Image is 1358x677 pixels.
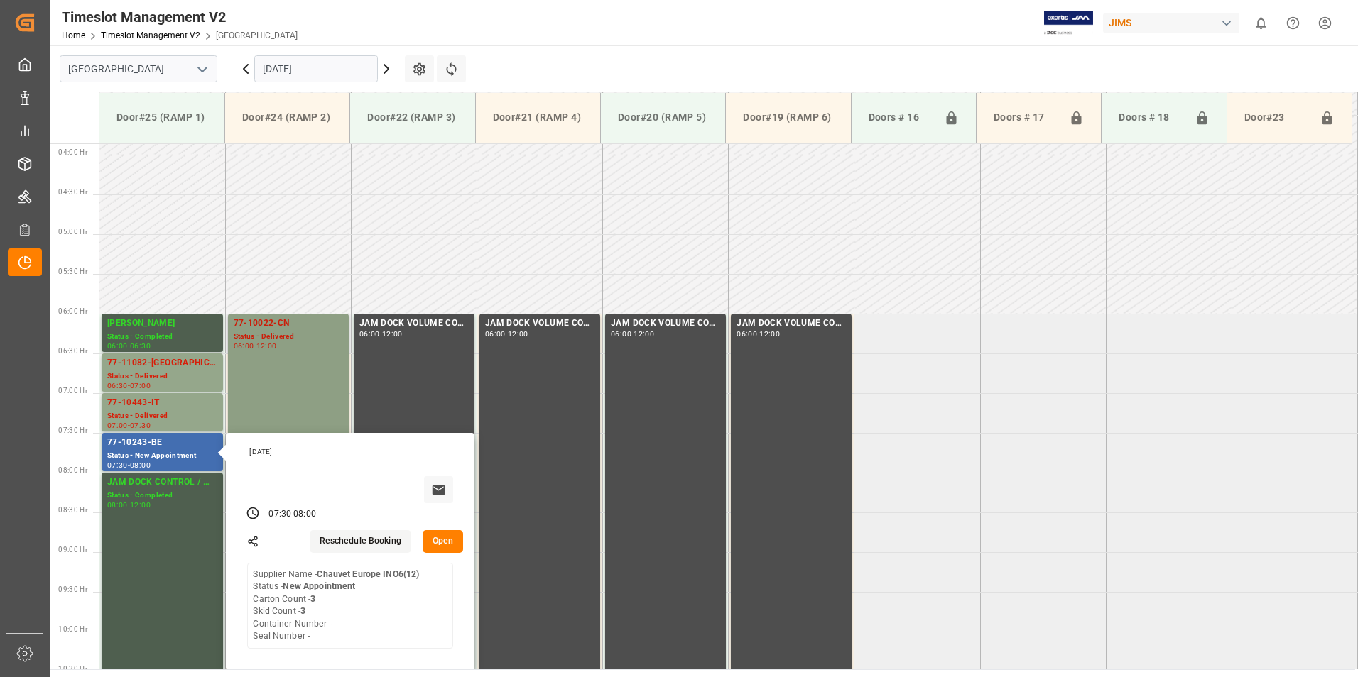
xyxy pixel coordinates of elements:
div: 08:00 [293,508,316,521]
span: 07:00 Hr [58,387,87,395]
div: Status - Delivered [234,331,343,343]
span: 06:00 Hr [58,307,87,315]
div: 08:00 [130,462,151,468]
div: 06:00 [234,343,254,349]
span: 04:30 Hr [58,188,87,196]
div: Door#25 (RAMP 1) [111,104,213,131]
div: - [128,343,130,349]
b: 3 [300,606,305,616]
div: JAM DOCK VOLUME CONTROL [359,317,469,331]
div: - [128,462,130,468]
div: - [291,508,293,521]
div: JIMS [1103,13,1239,33]
div: [PERSON_NAME] [107,317,217,331]
div: JAM DOCK VOLUME CONTROL [485,317,594,331]
div: JAM DOCK VOLUME CONTROL [737,317,846,331]
div: - [380,331,382,337]
a: Home [62,31,85,40]
div: - [128,382,130,389]
div: Door#23 [1239,104,1314,131]
button: JIMS [1103,9,1245,36]
div: - [128,502,130,508]
div: 07:30 [130,422,151,429]
img: Exertis%20JAM%20-%20Email%20Logo.jpg_1722504956.jpg [1044,11,1093,35]
span: 08:30 Hr [58,506,87,514]
div: 12:00 [130,502,151,508]
button: Open [423,530,464,553]
div: 77-10443-IT [107,396,217,410]
div: 12:00 [759,331,780,337]
div: 07:00 [107,422,128,429]
div: Door#19 (RAMP 6) [737,104,839,131]
div: Status - Delivered [107,410,217,422]
span: 09:30 Hr [58,585,87,593]
div: Door#24 (RAMP 2) [237,104,338,131]
div: 06:00 [737,331,757,337]
div: - [757,331,759,337]
span: 09:00 Hr [58,546,87,554]
button: Help Center [1277,7,1309,39]
div: Door#21 (RAMP 4) [487,104,589,131]
div: 07:30 [268,508,291,521]
div: 06:30 [107,382,128,389]
div: - [254,343,256,349]
input: Type to search/select [60,55,217,82]
div: Status - Delivered [107,370,217,382]
b: Chauvet Europe INO6(12) [317,569,419,579]
span: 04:00 Hr [58,148,87,156]
div: Status - Completed [107,331,217,343]
span: 05:00 Hr [58,228,87,236]
span: 10:30 Hr [58,665,87,673]
div: JAM DOCK CONTROL / MONTH END [107,475,217,490]
a: Timeslot Management V2 [101,31,200,40]
span: 08:00 Hr [58,466,87,474]
div: 12:00 [256,343,277,349]
button: open menu [191,58,212,80]
div: Doors # 18 [1113,104,1188,131]
button: show 0 new notifications [1245,7,1277,39]
div: Doors # 17 [988,104,1063,131]
div: 06:00 [485,331,506,337]
div: - [631,331,634,337]
div: 06:00 [359,331,380,337]
div: JAM DOCK VOLUME CONTROL [611,317,720,331]
div: 06:00 [611,331,631,337]
b: New Appointment [283,581,355,591]
span: 10:00 Hr [58,625,87,633]
div: 12:00 [634,331,654,337]
div: Status - Completed [107,490,217,502]
div: 06:30 [130,343,151,349]
div: 77-10243-BE [107,436,217,450]
div: Door#22 (RAMP 3) [362,104,463,131]
div: Door#20 (RAMP 5) [612,104,714,131]
div: Timeslot Management V2 [62,6,298,28]
input: DD.MM.YYYY [254,55,378,82]
div: - [506,331,508,337]
button: Reschedule Booking [310,530,411,553]
div: Status - New Appointment [107,450,217,462]
b: 3 [310,594,315,604]
div: - [128,422,130,429]
div: Doors # 16 [863,104,938,131]
span: 06:30 Hr [58,347,87,355]
div: 07:00 [130,382,151,389]
div: [DATE] [244,447,459,457]
div: 06:00 [107,343,128,349]
div: 12:00 [382,331,403,337]
div: 08:00 [107,502,128,508]
div: 77-11082-[GEOGRAPHIC_DATA] [107,356,217,370]
div: Supplier Name - Status - Carton Count - Skid Count - Container Number - Seal Number - [253,568,419,643]
div: 12:00 [508,331,528,337]
span: 07:30 Hr [58,426,87,434]
div: 07:30 [107,462,128,468]
div: 77-10022-CN [234,317,343,331]
span: 05:30 Hr [58,268,87,275]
